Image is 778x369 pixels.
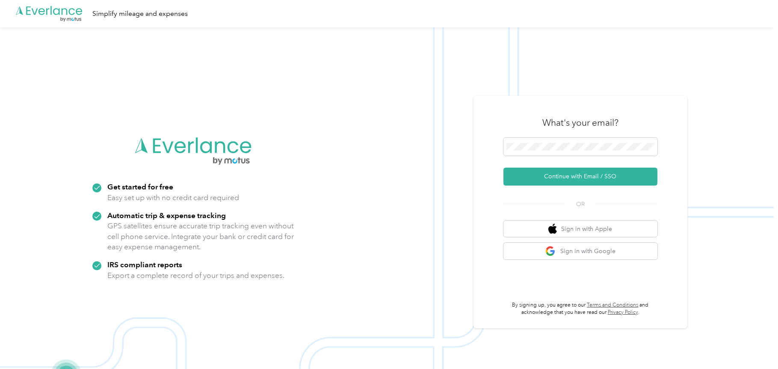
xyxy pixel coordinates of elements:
[107,260,182,269] strong: IRS compliant reports
[542,117,618,129] h3: What's your email?
[107,192,239,203] p: Easy set up with no credit card required
[587,302,638,308] a: Terms and Conditions
[107,182,173,191] strong: Get started for free
[92,9,188,19] div: Simplify mileage and expenses
[503,243,657,260] button: google logoSign in with Google
[565,200,595,209] span: OR
[107,221,294,252] p: GPS satellites ensure accurate trip tracking even without cell phone service. Integrate your bank...
[503,301,657,316] p: By signing up, you agree to our and acknowledge that you have read our .
[107,270,284,281] p: Export a complete record of your trips and expenses.
[503,221,657,237] button: apple logoSign in with Apple
[503,168,657,186] button: Continue with Email / SSO
[107,211,226,220] strong: Automatic trip & expense tracking
[548,224,557,234] img: apple logo
[545,246,556,257] img: google logo
[608,309,638,316] a: Privacy Policy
